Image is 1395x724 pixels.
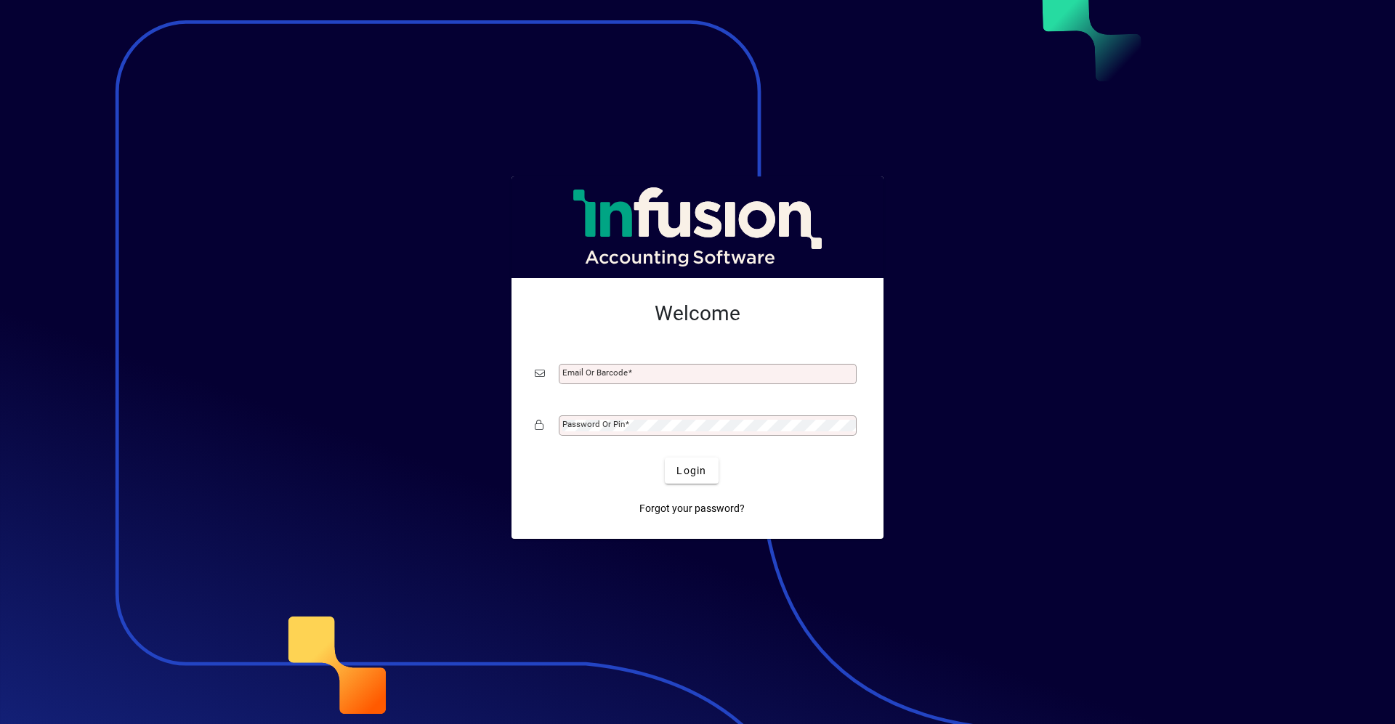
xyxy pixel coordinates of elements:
[639,501,745,516] span: Forgot your password?
[562,367,628,378] mat-label: Email or Barcode
[634,495,751,521] a: Forgot your password?
[665,457,718,484] button: Login
[535,301,860,326] h2: Welcome
[676,463,706,479] span: Login
[562,419,625,429] mat-label: Password or Pin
